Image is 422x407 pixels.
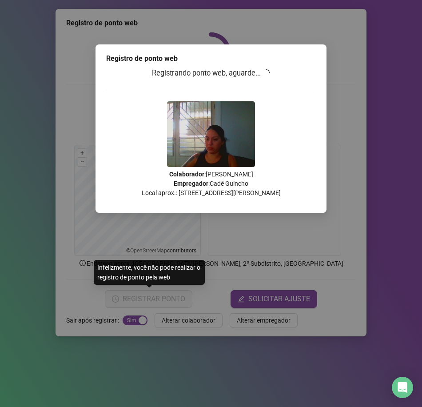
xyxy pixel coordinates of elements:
span: loading [263,69,270,76]
strong: Colaborador [169,171,204,178]
div: Open Intercom Messenger [392,377,413,398]
h3: Registrando ponto web, aguarde... [106,68,316,79]
img: Z [167,101,255,167]
p: : [PERSON_NAME] : Cadê Guincho Local aprox.: [STREET_ADDRESS][PERSON_NAME] [106,170,316,198]
div: Infelizmente, você não pode realizar o registro de ponto pela web [94,260,205,285]
strong: Empregador [174,180,208,187]
div: Registro de ponto web [106,53,316,64]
